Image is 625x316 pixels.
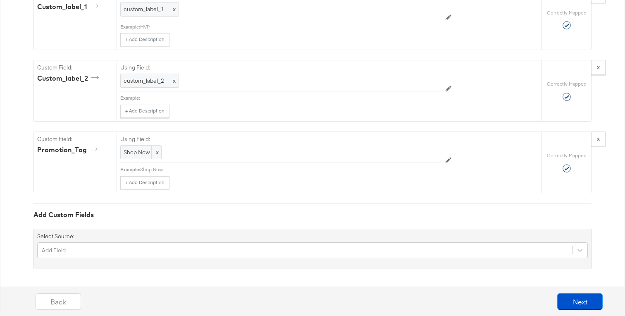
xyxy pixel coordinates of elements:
span: x [171,5,176,13]
div: Promotion_Tag [37,145,100,155]
button: + Add Description [120,33,169,46]
div: Add Field [42,247,66,254]
div: Example: [120,95,140,101]
span: custom_label_1 [124,5,164,13]
label: Select Source: [37,232,74,240]
span: x [171,77,176,84]
button: Next [557,293,603,310]
strong: x [597,135,600,142]
button: x [591,60,606,75]
div: MVP [140,24,441,30]
span: custom_label_2 [124,77,164,84]
button: + Add Description [120,105,169,118]
button: Back [36,293,81,310]
div: Example: [120,24,140,30]
button: + Add Description [120,176,169,189]
label: Custom Field: [37,64,113,72]
strong: x [597,63,600,71]
label: Custom Field: [37,135,113,143]
div: Example: [120,166,140,173]
label: Correctly Mapped [547,152,587,159]
label: Using Field: [120,135,441,143]
span: x [151,146,161,159]
span: Shop Now [124,148,158,156]
label: Using Field: [120,64,441,72]
div: Add Custom Fields [33,210,592,220]
button: x [591,132,606,146]
div: custom_label_2 [37,74,102,83]
label: Correctly Mapped [547,10,587,16]
div: custom_label_1 [37,2,101,12]
div: Shop Now [140,166,441,173]
label: Correctly Mapped [547,81,587,87]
